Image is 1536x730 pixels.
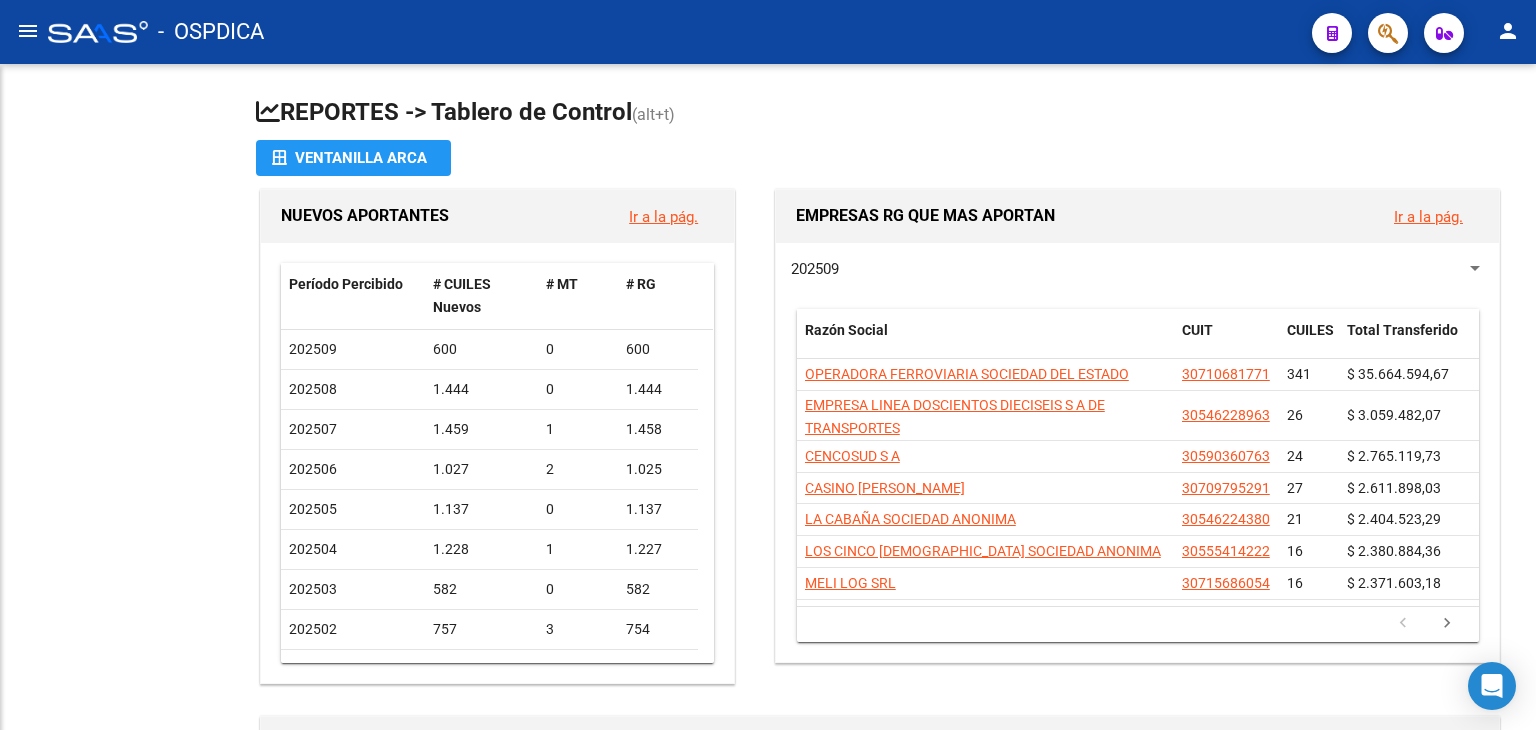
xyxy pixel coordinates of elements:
span: 16 [1287,575,1303,591]
span: Total Transferido [1347,322,1458,338]
span: 30710681771 [1182,366,1270,382]
span: 27 [1287,480,1303,496]
span: EMPRESAS RG QUE MAS APORTAN [796,206,1055,225]
div: 582 [433,578,531,601]
span: 30709795291 [1182,480,1270,496]
span: # RG [626,276,656,292]
span: CUILES [1287,322,1334,338]
button: Ventanilla ARCA [256,140,451,176]
span: CENCOSUD S A [805,448,900,464]
span: 341 [1287,366,1311,382]
datatable-header-cell: Total Transferido [1339,309,1479,375]
span: 202509 [289,341,337,357]
span: 24 [1287,448,1303,464]
span: # MT [546,276,578,292]
div: 1.444 [433,378,531,401]
span: 30546228963 [1182,407,1270,423]
h1: REPORTES -> Tablero de Control [256,96,1504,131]
div: 0 [546,338,610,361]
span: 202502 [289,621,337,637]
div: 671 [626,658,690,681]
datatable-header-cell: # CUILES Nuevos [425,263,539,329]
span: 202507 [289,421,337,437]
a: Ir a la pág. [1394,208,1463,226]
div: 0 [546,498,610,521]
div: 672 [433,658,531,681]
span: CUIT [1182,322,1213,338]
span: (alt+t) [632,105,675,124]
span: NUEVOS APORTANTES [281,206,449,225]
div: 0 [546,378,610,401]
div: 582 [626,578,690,601]
span: 30715686054 [1182,575,1270,591]
div: 1.025 [626,458,690,481]
span: 30555414222 [1182,543,1270,559]
div: 1.137 [626,498,690,521]
button: Ir a la pág. [1378,198,1479,235]
datatable-header-cell: CUILES [1279,309,1339,375]
span: $ 3.059.482,07 [1347,407,1441,423]
a: go to previous page [1384,613,1422,635]
span: 202503 [289,581,337,597]
span: 202505 [289,501,337,517]
div: 757 [433,618,531,641]
span: # CUILES Nuevos [433,276,491,315]
datatable-header-cell: # RG [618,263,698,329]
div: 0 [546,578,610,601]
span: LA CABAÑA SOCIEDAD ANONIMA [805,511,1016,527]
div: Ventanilla ARCA [272,140,435,176]
datatable-header-cell: Período Percibido [281,263,425,329]
div: 1.459 [433,418,531,441]
span: 30546224380 [1182,511,1270,527]
div: 1.227 [626,538,690,561]
div: 1 [546,658,610,681]
span: Razón Social [805,322,888,338]
span: $ 35.664.594,67 [1347,366,1449,382]
span: $ 2.371.603,18 [1347,575,1441,591]
div: 600 [626,338,690,361]
a: Ir a la pág. [629,208,698,226]
mat-icon: person [1496,19,1520,43]
span: $ 2.380.884,36 [1347,543,1441,559]
div: 754 [626,618,690,641]
span: MELI LOG SRL [805,575,896,591]
span: 202504 [289,541,337,557]
span: $ 2.404.523,29 [1347,511,1441,527]
span: $ 2.765.119,73 [1347,448,1441,464]
div: 1 [546,418,610,441]
div: Open Intercom Messenger [1468,662,1516,710]
div: 1.137 [433,498,531,521]
div: 2 [546,458,610,481]
span: $ 2.611.898,03 [1347,480,1441,496]
span: 30590360763 [1182,448,1270,464]
div: 1.228 [433,538,531,561]
mat-icon: menu [16,19,40,43]
button: Ir a la pág. [613,198,714,235]
div: 600 [433,338,531,361]
datatable-header-cell: # MT [538,263,618,329]
span: 16 [1287,543,1303,559]
span: EMPRESA LINEA DOSCIENTOS DIECISEIS S A DE TRANSPORTES [805,397,1105,436]
a: go to next page [1428,613,1466,635]
span: 202508 [289,381,337,397]
datatable-header-cell: CUIT [1174,309,1279,375]
span: 21 [1287,511,1303,527]
span: - OSPDICA [158,10,264,54]
div: 1.444 [626,378,690,401]
span: OPERADORA FERROVIARIA SOCIEDAD DEL ESTADO [805,366,1129,382]
span: Período Percibido [289,276,403,292]
datatable-header-cell: Razón Social [797,309,1174,375]
span: 202506 [289,461,337,477]
span: 26 [1287,407,1303,423]
div: 1.458 [626,418,690,441]
span: LOS CINCO [DEMOGRAPHIC_DATA] SOCIEDAD ANONIMA [805,543,1161,559]
div: 1.027 [433,458,531,481]
div: 3 [546,618,610,641]
div: 1 [546,538,610,561]
span: 202509 [791,260,839,278]
span: 202501 [289,661,337,677]
span: CASINO [PERSON_NAME] [805,480,965,496]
